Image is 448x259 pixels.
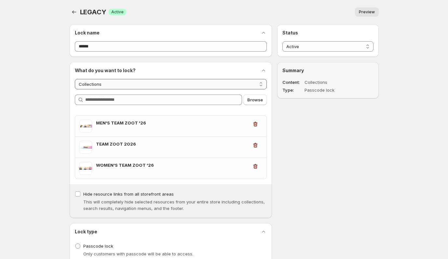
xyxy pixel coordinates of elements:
[359,9,375,15] span: Preview
[282,79,303,85] dt: Content:
[247,97,263,103] span: Browse
[75,228,97,235] h2: Lock type
[96,141,249,147] h3: TEAM ZOOT 2026
[75,67,136,74] h2: What do you want to lock?
[243,95,267,105] button: Browse
[96,120,249,126] h3: MEN'S TEAM ZOOT '26
[282,30,373,36] h2: Status
[83,243,113,249] span: Passcode lock
[282,87,303,93] dt: Type:
[96,162,249,168] h3: WOMEN'S TEAM ZOOT '26
[282,67,373,74] h2: Summary
[80,8,106,16] span: LEGACY
[305,87,355,93] dd: Passcode lock
[70,7,79,17] button: Back
[75,30,100,36] h2: Lock name
[83,251,193,256] span: Only customers with passcode will be able to access.
[355,7,379,17] button: Preview
[111,9,124,15] span: Active
[305,79,355,85] dd: Collections
[83,191,174,197] span: Hide resource links from all storefront areas
[83,199,265,211] span: This will completely hide selected resources from your entire store including collections, search...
